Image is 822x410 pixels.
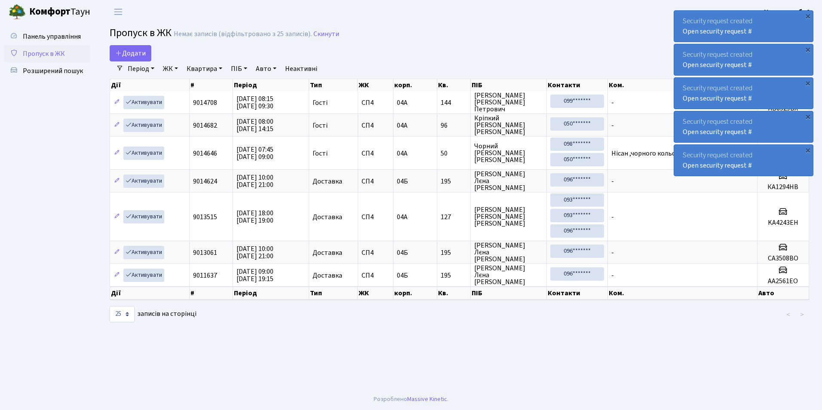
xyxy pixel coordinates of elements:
[374,395,448,404] div: Розроблено .
[190,79,233,91] th: #
[804,112,812,121] div: ×
[193,248,217,257] span: 9013061
[608,287,757,300] th: Ком.
[233,79,309,91] th: Період
[761,277,805,285] h5: АА2561ЕО
[29,5,71,18] b: Комфорт
[124,61,158,76] a: Період
[683,60,752,70] a: Open security request #
[362,249,390,256] span: СП4
[110,25,172,40] span: Пропуск в ЖК
[193,271,217,280] span: 9011637
[683,94,752,103] a: Open security request #
[123,210,164,223] a: Активувати
[110,287,190,300] th: Дії
[193,121,217,130] span: 9014682
[674,111,813,142] div: Security request created
[611,248,614,257] span: -
[441,178,467,185] span: 195
[193,98,217,107] span: 9014708
[313,214,342,220] span: Доставка
[474,206,543,227] span: [PERSON_NAME] [PERSON_NAME] [PERSON_NAME]
[608,79,757,91] th: Ком.
[474,143,543,163] span: Чорний [PERSON_NAME] [PERSON_NAME]
[611,149,714,158] span: Нісан ,чорного кольору, КА9127РІ
[441,249,467,256] span: 195
[761,183,805,191] h5: КА1294НВ
[397,248,408,257] span: 04Б
[236,208,273,225] span: [DATE] 18:00 [DATE] 19:00
[313,30,339,38] a: Скинути
[236,94,273,111] span: [DATE] 08:15 [DATE] 09:30
[123,147,164,160] a: Активувати
[313,272,342,279] span: Доставка
[309,287,358,300] th: Тип
[313,99,328,106] span: Гості
[23,32,81,41] span: Панель управління
[397,149,408,158] span: 04А
[804,146,812,154] div: ×
[23,66,83,76] span: Розширений пошук
[474,242,543,263] span: [PERSON_NAME] Лєна [PERSON_NAME]
[193,212,217,222] span: 9013515
[174,30,312,38] div: Немає записів (відфільтровано з 25 записів).
[123,119,164,132] a: Активувати
[4,45,90,62] a: Пропуск в ЖК
[309,79,358,91] th: Тип
[674,44,813,75] div: Security request created
[313,122,328,129] span: Гості
[110,45,151,61] a: Додати
[441,99,467,106] span: 144
[397,212,408,222] span: 04А
[474,115,543,135] span: Кріпкий [PERSON_NAME] [PERSON_NAME]
[611,98,614,107] span: -
[362,122,390,129] span: СП4
[674,145,813,176] div: Security request created
[193,177,217,186] span: 9014624
[236,244,273,261] span: [DATE] 10:00 [DATE] 21:00
[123,246,164,259] a: Активувати
[9,3,26,21] img: logo.png
[190,287,233,300] th: #
[23,49,65,58] span: Пропуск в ЖК
[397,98,408,107] span: 04А
[474,92,543,113] span: [PERSON_NAME] [PERSON_NAME] Петрович
[110,306,135,322] select: записів на сторінці
[159,61,181,76] a: ЖК
[362,178,390,185] span: СП4
[683,161,752,170] a: Open security request #
[474,171,543,191] span: [PERSON_NAME] Лєна [PERSON_NAME]
[397,271,408,280] span: 04Б
[252,61,280,76] a: Авто
[183,61,226,76] a: Квартира
[441,122,467,129] span: 96
[393,79,437,91] th: корп.
[397,177,408,186] span: 04Б
[123,174,164,188] a: Активувати
[611,212,614,222] span: -
[758,287,809,300] th: Авто
[674,78,813,109] div: Security request created
[474,265,543,285] span: [PERSON_NAME] Лєна [PERSON_NAME]
[804,79,812,87] div: ×
[107,5,129,19] button: Переключити навігацію
[761,219,805,227] h5: KA4243EH
[764,7,812,17] b: Консьєрж б. 4.
[123,96,164,109] a: Активувати
[193,149,217,158] span: 9014646
[547,79,608,91] th: Контакти
[611,177,614,186] span: -
[407,395,447,404] a: Massive Kinetic
[547,287,608,300] th: Контакти
[313,249,342,256] span: Доставка
[236,173,273,190] span: [DATE] 10:00 [DATE] 21:00
[233,287,309,300] th: Період
[313,178,342,185] span: Доставка
[358,79,393,91] th: ЖК
[674,11,813,42] div: Security request created
[362,214,390,220] span: СП4
[227,61,251,76] a: ПІБ
[4,62,90,80] a: Розширений пошук
[441,150,467,157] span: 50
[611,121,614,130] span: -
